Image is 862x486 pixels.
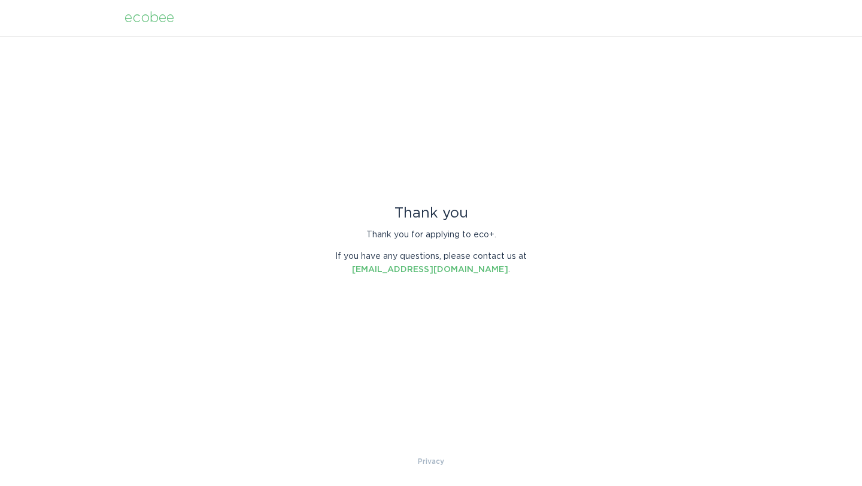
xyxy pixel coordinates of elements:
[326,228,536,242] p: Thank you for applying to eco+.
[326,250,536,276] p: If you have any questions, please contact us at .
[352,265,508,274] a: [EMAIL_ADDRESS][DOMAIN_NAME]
[125,11,174,25] div: ecobee
[326,207,536,220] div: Thank you
[418,455,444,468] a: Privacy Policy & Terms of Use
